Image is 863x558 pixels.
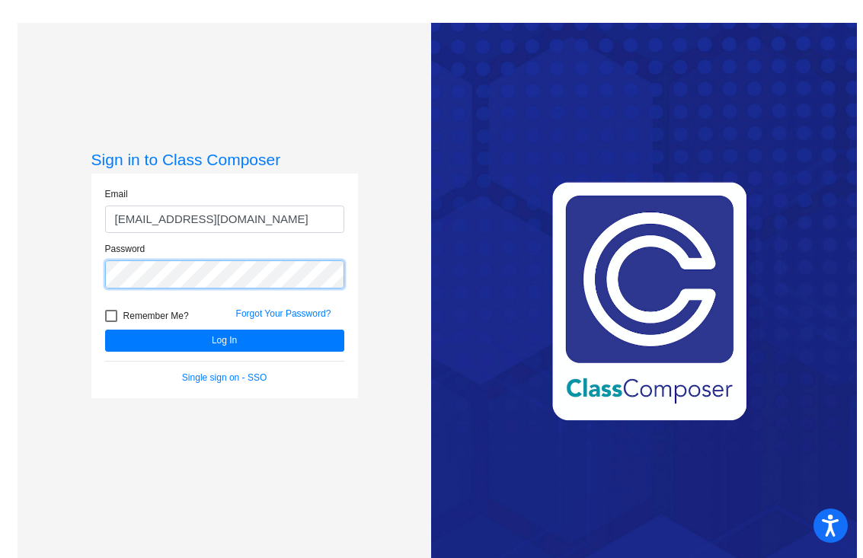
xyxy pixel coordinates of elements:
label: Email [105,187,128,201]
h3: Sign in to Class Composer [91,150,358,169]
a: Forgot Your Password? [236,308,331,319]
button: Log In [105,330,344,352]
span: Remember Me? [123,307,189,325]
a: Single sign on - SSO [182,372,267,383]
label: Password [105,242,145,256]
